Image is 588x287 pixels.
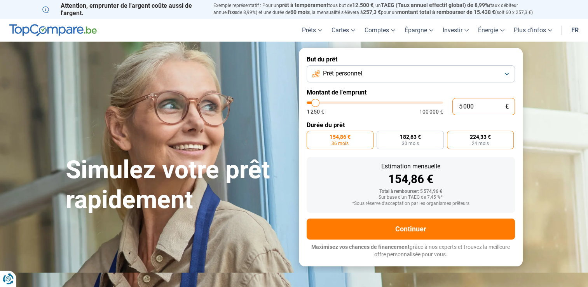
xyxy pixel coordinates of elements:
div: *Sous réserve d'acceptation par les organismes prêteurs [313,201,509,206]
span: 30 mois [401,141,419,146]
span: 257,3 € [363,9,381,15]
a: Investir [438,19,473,42]
span: 1 250 € [307,109,324,114]
a: Prêts [297,19,327,42]
span: 224,33 € [470,134,491,140]
span: Maximisez vos chances de financement [311,244,410,250]
label: Montant de l'emprunt [307,89,515,96]
span: 24 mois [472,141,489,146]
p: Attention, emprunter de l'argent coûte aussi de l'argent. [42,2,204,17]
span: 154,86 € [330,134,351,140]
div: Sur base d'un TAEG de 7,45 %* [313,195,509,200]
span: TAEG (Taux annuel effectif global) de 8,99% [381,2,489,8]
h1: Simulez votre prêt rapidement [66,155,290,215]
span: prêt à tempérament [279,2,328,8]
a: Plus d'infos [509,19,557,42]
label: Durée du prêt [307,121,515,129]
span: 100 000 € [419,109,443,114]
span: 36 mois [332,141,349,146]
span: montant total à rembourser de 15.438 € [397,9,495,15]
span: Prêt personnel [323,69,362,78]
a: fr [567,19,583,42]
div: 154,86 € [313,173,509,185]
label: But du prêt [307,56,515,63]
a: Énergie [473,19,509,42]
span: € [505,103,509,110]
img: TopCompare [9,24,97,37]
a: Épargne [400,19,438,42]
button: Continuer [307,219,515,240]
div: Estimation mensuelle [313,163,509,170]
button: Prêt personnel [307,65,515,82]
span: 60 mois [290,9,310,15]
p: Exemple représentatif : Pour un tous but de , un (taux débiteur annuel de 8,99%) et une durée de ... [213,2,546,16]
span: fixe [228,9,237,15]
a: Cartes [327,19,360,42]
a: Comptes [360,19,400,42]
span: 182,63 € [400,134,420,140]
div: Total à rembourser: 5 574,96 € [313,189,509,194]
p: grâce à nos experts et trouvez la meilleure offre personnalisée pour vous. [307,243,515,259]
span: 12.500 € [352,2,373,8]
